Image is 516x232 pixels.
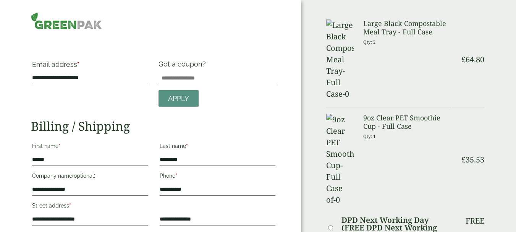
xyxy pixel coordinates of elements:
abbr: required [175,173,177,179]
bdi: 64.80 [461,54,484,65]
a: Apply [159,90,199,107]
span: (optional) [72,173,95,179]
img: GreenPak Supplies [31,12,102,29]
img: Large Black Compostable Meal Tray-Full Case-0 [326,19,354,100]
abbr: required [77,60,79,68]
h3: 9oz Clear PET Smoothie Cup - Full Case [363,114,451,130]
label: Got a coupon? [159,60,209,72]
label: First name [32,141,148,154]
label: Email address [32,61,148,72]
abbr: required [69,203,71,209]
img: 9oz Clear PET Smoothie Cup-Full Case of-0 [326,114,354,206]
p: Free [466,216,484,226]
span: £ [461,54,466,65]
abbr: required [58,143,60,149]
h2: Billing / Shipping [31,119,277,133]
label: Street address [32,200,148,213]
abbr: required [186,143,188,149]
label: Company name [32,170,148,183]
bdi: 35.53 [461,154,484,165]
h3: Large Black Compostable Meal Tray - Full Case [363,19,451,36]
span: £ [461,154,466,165]
small: Qty: 2 [363,39,376,45]
small: Qty: 1 [363,133,376,139]
span: Apply [168,94,189,103]
label: Last name [160,141,276,154]
label: Phone [160,170,276,183]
